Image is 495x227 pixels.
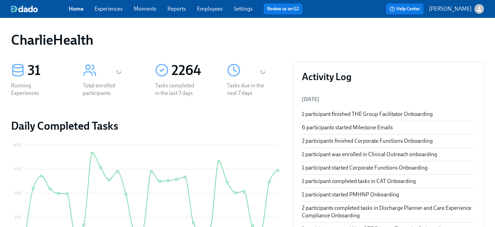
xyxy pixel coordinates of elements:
a: Settings [234,6,253,12]
div: 1 participant was enrolled in Clinical Outreach onboarding [302,151,475,158]
tspan: 450 [14,167,21,172]
button: [PERSON_NAME] [429,4,484,14]
a: dado [11,6,69,12]
tspan: 600 [13,143,21,148]
a: Moments [134,6,156,12]
div: Tasks completed in the last 7 days [155,82,199,97]
div: 1 participant finished THE Group Facilitator Onboarding [302,110,475,118]
a: Review us on G2 [267,6,299,12]
div: Total enrolled participants [83,82,127,97]
div: 1 participant completed tasks in CAT Onboarding [302,177,475,185]
button: Review us on G2 [264,3,302,14]
div: 2264 [172,62,210,79]
div: 2 participants finished Corporate Functions Onboarding [302,137,475,145]
h3: Activity Log [302,71,475,83]
tspan: 150 [14,215,21,220]
p: [PERSON_NAME] [429,5,472,13]
a: Employees [197,6,223,12]
div: 2 participants completed tasks in Discharge Planner and Care Experience Compliance Onboarding [302,204,475,219]
div: 1 participant started Corporate Functions Onboarding [302,164,475,172]
h1: CharlieHealth [11,32,93,48]
span: [DATE] [302,96,319,102]
button: Help Center [386,3,423,14]
a: Experiences [95,6,123,12]
h2: Daily Completed Tasks [11,119,282,133]
div: Tasks due in the next 7 days [227,82,271,97]
div: 31 [27,62,66,79]
div: 6 participants started Milestone Emails [302,124,475,131]
a: Reports [167,6,186,12]
div: Running Experiences [11,82,55,97]
div: 1 participant started PMHNP Onboarding [302,191,475,198]
span: Help Center [389,6,420,12]
img: dado [11,6,38,12]
tspan: 300 [14,191,21,196]
a: Home [69,6,84,12]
